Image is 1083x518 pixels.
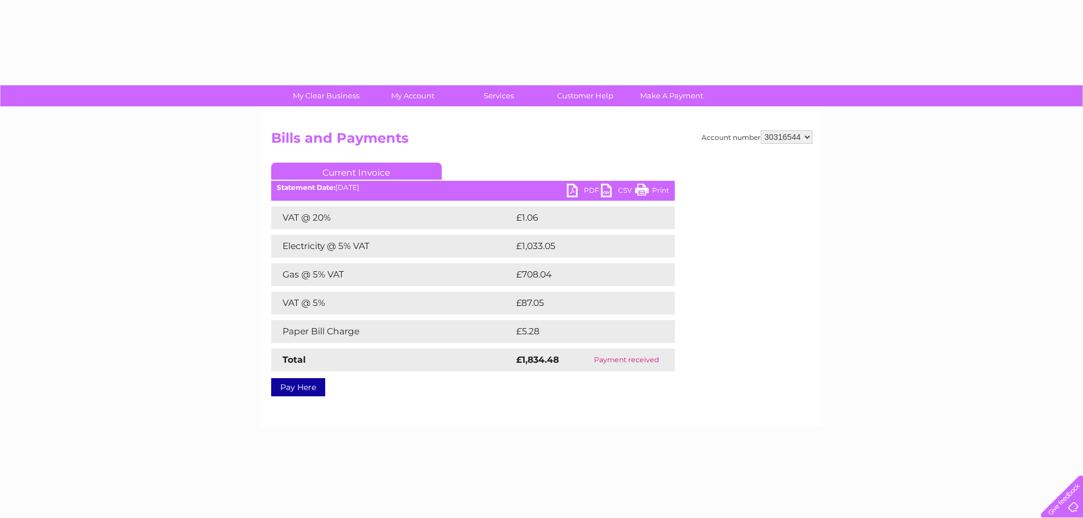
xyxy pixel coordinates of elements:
[513,235,657,258] td: £1,033.05
[513,292,652,314] td: £87.05
[271,206,513,229] td: VAT @ 20%
[271,292,513,314] td: VAT @ 5%
[579,349,675,371] td: Payment received
[538,85,632,106] a: Customer Help
[279,85,373,106] a: My Clear Business
[271,235,513,258] td: Electricity @ 5% VAT
[271,184,675,192] div: [DATE]
[516,354,559,365] strong: £1,834.48
[513,263,655,286] td: £708.04
[452,85,546,106] a: Services
[513,320,648,343] td: £5.28
[702,130,812,144] div: Account number
[283,354,306,365] strong: Total
[567,184,601,200] a: PDF
[625,85,719,106] a: Make A Payment
[271,163,442,180] a: Current Invoice
[271,263,513,286] td: Gas @ 5% VAT
[601,184,635,200] a: CSV
[513,206,648,229] td: £1.06
[271,320,513,343] td: Paper Bill Charge
[635,184,669,200] a: Print
[271,130,812,152] h2: Bills and Payments
[366,85,459,106] a: My Account
[277,183,335,192] b: Statement Date:
[271,378,325,396] a: Pay Here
